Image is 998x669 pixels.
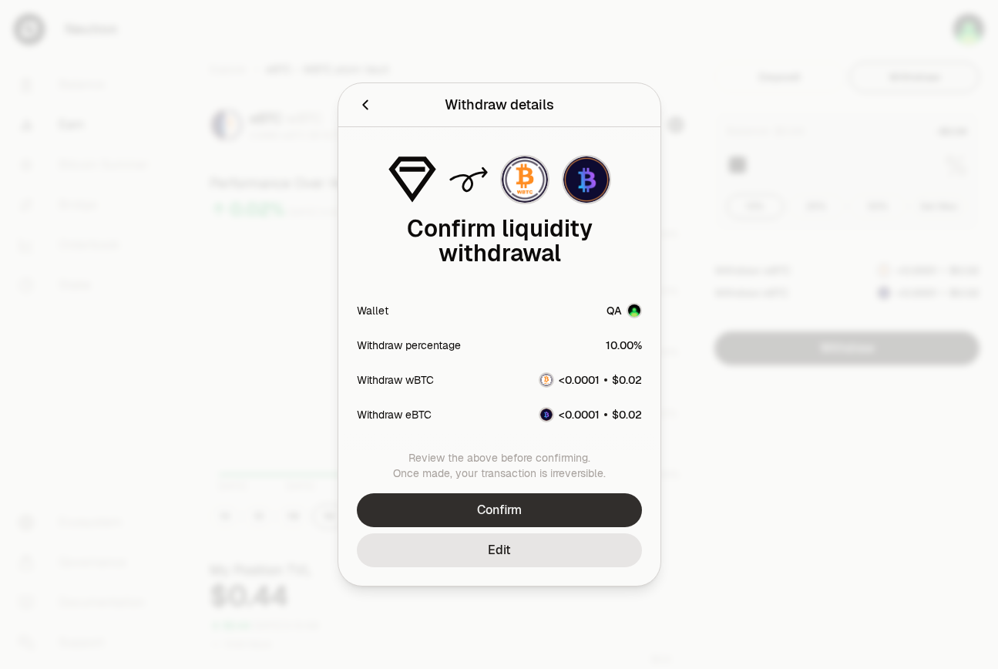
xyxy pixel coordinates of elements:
img: eBTC Logo [540,408,553,421]
img: Account Image [628,304,640,317]
img: wBTC Logo [540,374,553,386]
div: Withdraw wBTC [357,372,434,388]
div: Review the above before confirming. Once made, your transaction is irreversible. [357,450,642,481]
div: Withdraw details [445,94,554,116]
img: eBTC Logo [563,156,610,203]
button: Confirm [357,493,642,527]
div: Wallet [357,303,388,318]
div: Withdraw eBTC [357,407,432,422]
div: Confirm liquidity withdrawal [357,217,642,266]
img: wBTC Logo [502,156,548,203]
button: Back [357,94,374,116]
button: QAAccount Image [607,303,642,318]
button: Edit [357,533,642,567]
div: QA [607,303,622,318]
div: Withdraw percentage [357,338,461,353]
